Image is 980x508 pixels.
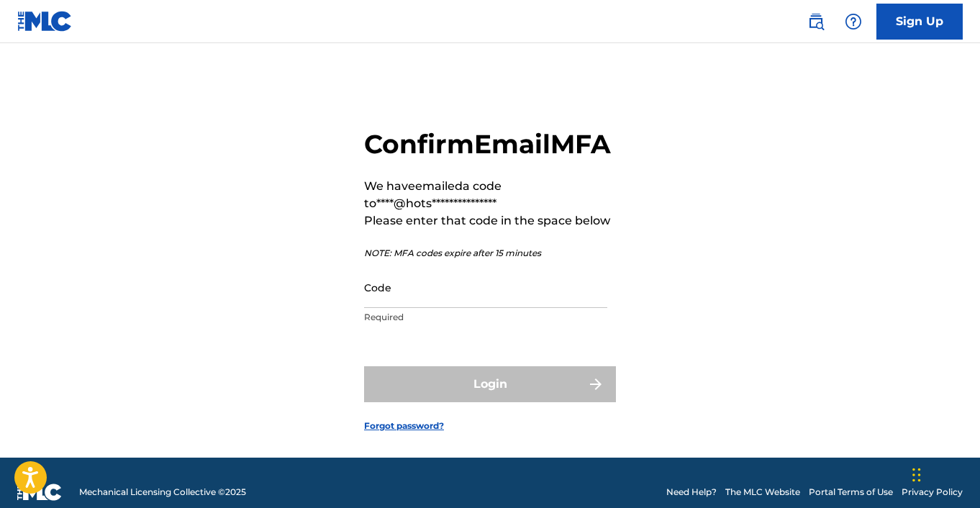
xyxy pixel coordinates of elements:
div: Drag [912,453,921,496]
img: MLC Logo [17,11,73,32]
p: NOTE: MFA codes expire after 15 minutes [364,247,616,260]
span: Mechanical Licensing Collective © 2025 [79,486,246,499]
img: logo [17,484,62,501]
a: Public Search [802,7,830,36]
a: Need Help? [666,486,717,499]
img: help [845,13,862,30]
iframe: Chat Widget [908,439,980,508]
p: Required [364,311,607,324]
h2: Confirm Email MFA [364,128,616,160]
p: Please enter that code in the space below [364,212,616,230]
a: Portal Terms of Use [809,486,893,499]
div: Help [839,7,868,36]
a: Sign Up [876,4,963,40]
img: search [807,13,825,30]
a: Privacy Policy [902,486,963,499]
a: Forgot password? [364,419,444,432]
a: The MLC Website [725,486,800,499]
